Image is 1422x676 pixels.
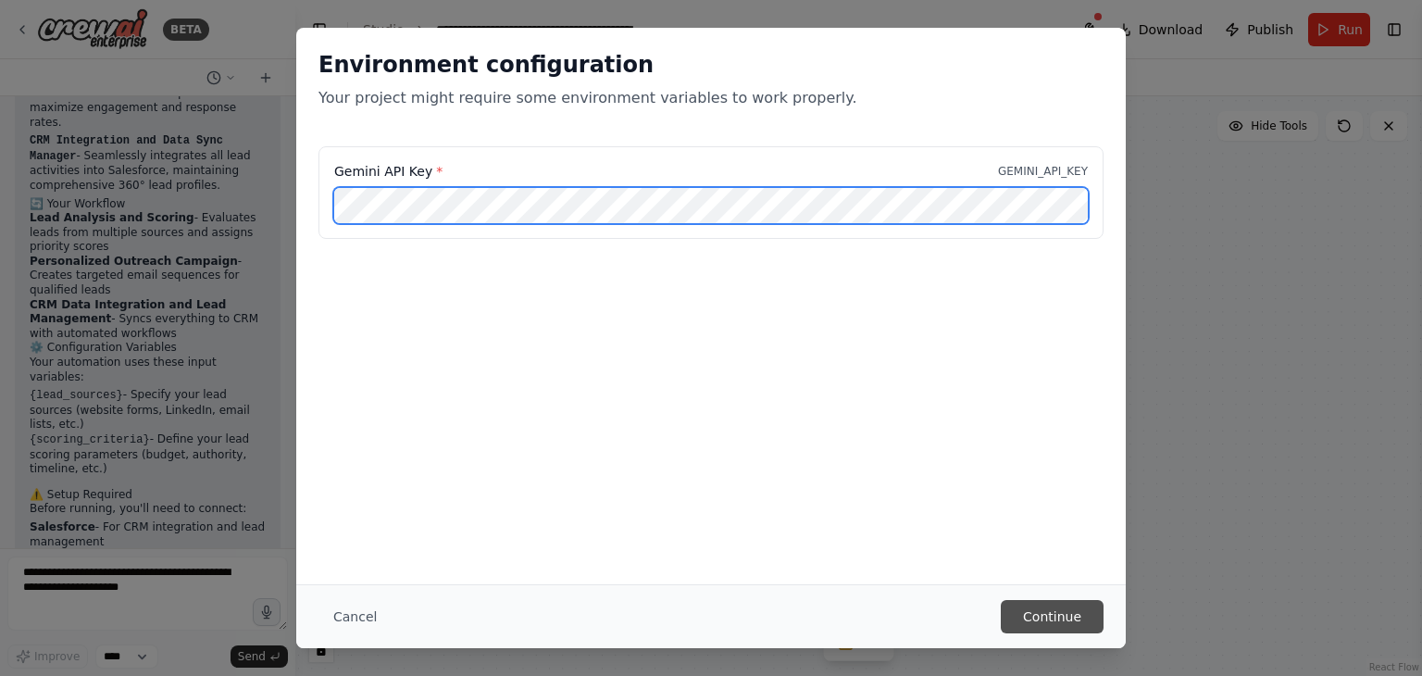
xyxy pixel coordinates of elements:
p: Your project might require some environment variables to work properly. [318,87,1104,109]
label: Gemini API Key [334,162,443,181]
button: Continue [1001,600,1104,633]
h2: Environment configuration [318,50,1104,80]
button: Cancel [318,600,392,633]
p: GEMINI_API_KEY [998,164,1088,179]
